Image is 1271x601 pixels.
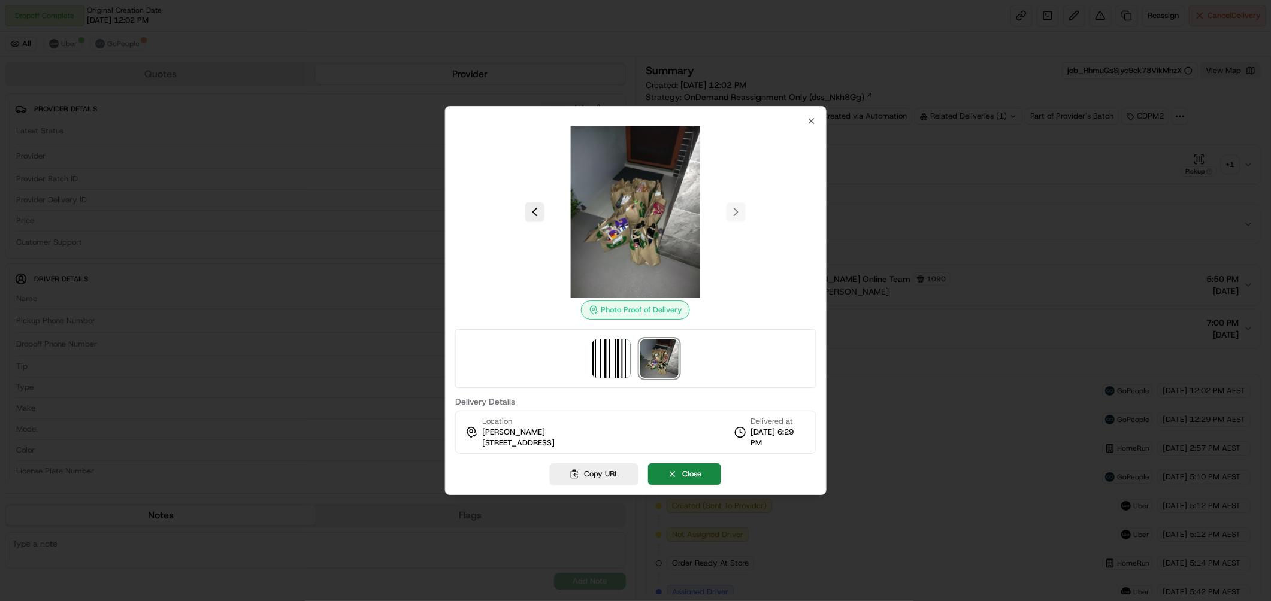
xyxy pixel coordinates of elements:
[640,339,679,378] img: photo_proof_of_delivery image
[455,397,816,406] label: Delivery Details
[482,416,512,427] span: Location
[592,339,631,378] img: barcode_scan_on_pickup image
[648,463,721,485] button: Close
[549,126,722,298] img: photo_proof_of_delivery image
[581,300,690,320] div: Photo Proof of Delivery
[482,427,545,438] span: [PERSON_NAME]
[751,416,806,427] span: Delivered at
[550,463,638,485] button: Copy URL
[482,438,555,448] span: [STREET_ADDRESS]
[751,427,806,448] span: [DATE] 6:29 PM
